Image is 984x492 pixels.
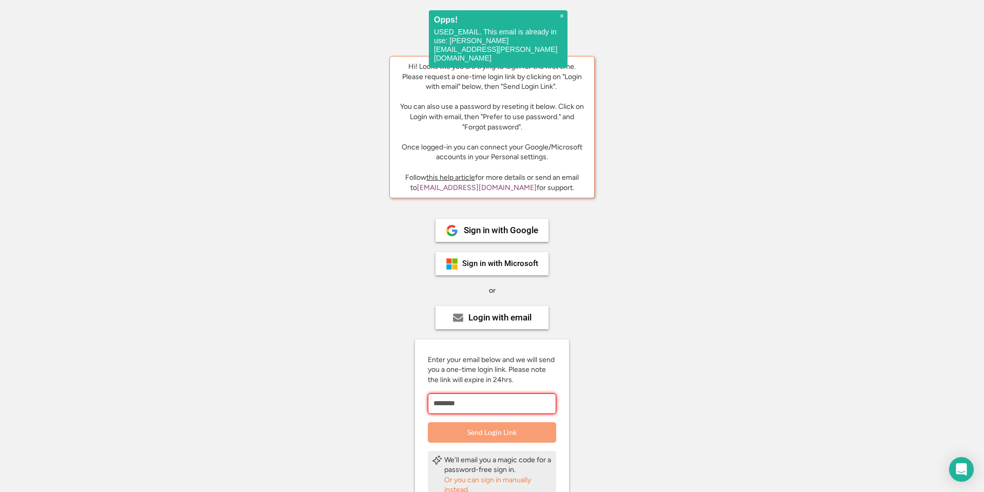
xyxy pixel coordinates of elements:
[462,260,538,268] div: Sign in with Microsoft
[489,286,496,296] div: or
[949,457,974,482] div: Open Intercom Messenger
[444,455,552,475] div: We'll email you a magic code for a password-free sign in.
[426,173,475,182] a: this help article
[446,258,458,270] img: ms-symbollockup_mssymbol_19.png
[398,173,586,193] div: Follow for more details or send an email to for support.
[464,226,538,235] div: Sign in with Google
[434,28,562,63] p: USED_EMAIL. This email is already in use: [PERSON_NAME][EMAIL_ADDRESS][PERSON_NAME][DOMAIN_NAME]
[560,12,564,21] span: ×
[417,183,537,192] a: [EMAIL_ADDRESS][DOMAIN_NAME]
[468,313,532,322] div: Login with email
[434,15,562,24] h2: Opps!
[446,224,458,237] img: 1024px-Google__G__Logo.svg.png
[428,422,556,443] button: Send Login Link
[398,62,586,162] div: Hi! Looks like you are trying to login for the first time. Please request a one-time login link b...
[428,355,556,385] div: Enter your email below and we will send you a one-time login link. Please note the link will expi...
